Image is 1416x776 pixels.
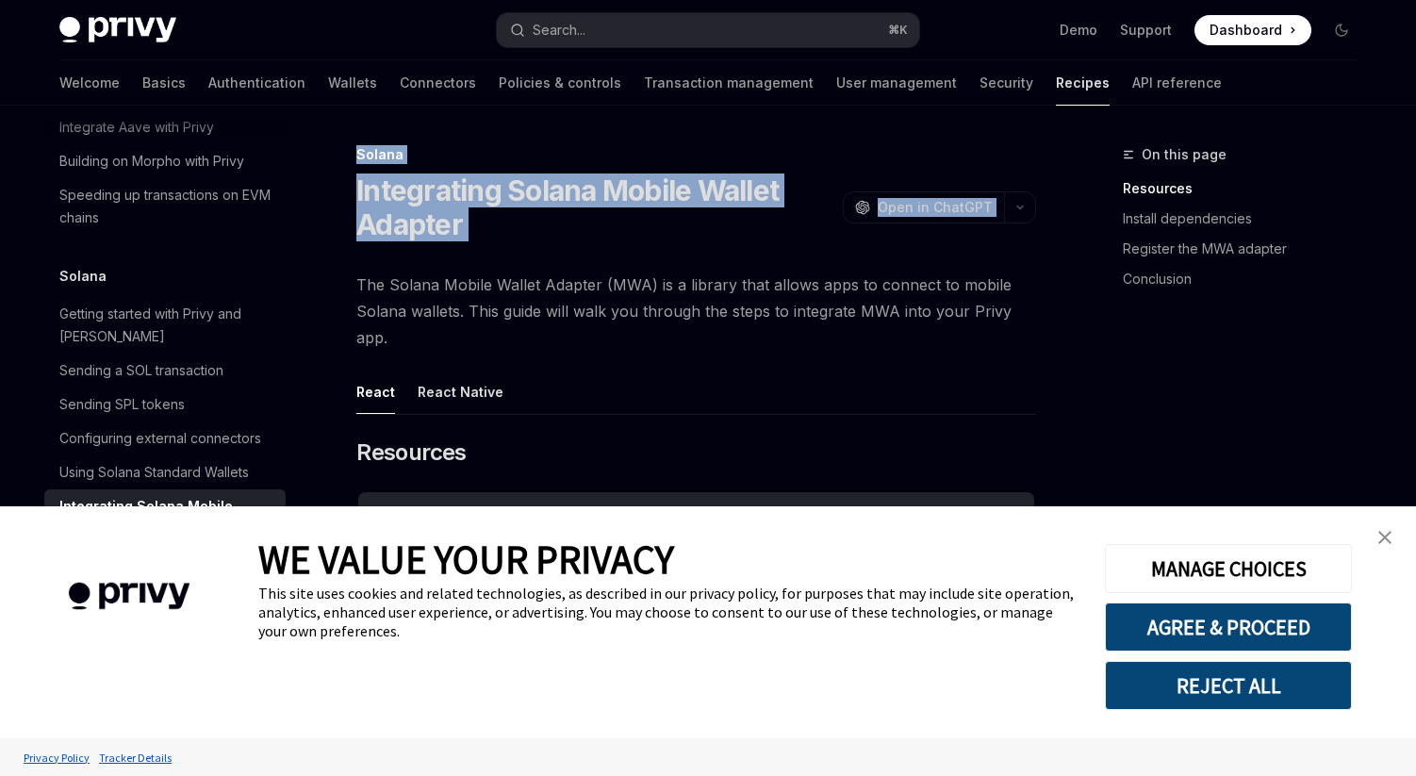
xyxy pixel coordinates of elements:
[1105,603,1352,652] button: AGREE & PROCEED
[59,461,249,484] div: Using Solana Standard Wallets
[44,144,286,178] a: Building on Morpho with Privy
[1060,21,1097,40] a: Demo
[1056,60,1110,106] a: Recipes
[1105,661,1352,710] button: REJECT ALL
[328,60,377,106] a: Wallets
[1132,60,1222,106] a: API reference
[258,584,1077,640] div: This site uses cookies and related technologies, as described in our privacy policy, for purposes...
[1123,264,1372,294] a: Conclusion
[44,178,286,235] a: Speeding up transactions on EVM chains
[836,60,957,106] a: User management
[356,145,1036,164] div: Solana
[59,60,120,106] a: Welcome
[358,492,1034,617] a: **** **** **** ***Learn how to set up [PERSON_NAME] in your React app with Privy.
[59,17,176,43] img: dark logo
[1210,21,1282,40] span: Dashboard
[142,60,186,106] a: Basics
[1366,519,1404,556] a: close banner
[44,455,286,489] a: Using Solana Standard Wallets
[59,184,274,229] div: Speeding up transactions on EVM chains
[1194,15,1311,45] a: Dashboard
[59,495,274,540] div: Integrating Solana Mobile Wallet Adapter
[1105,544,1352,593] button: MANAGE CHOICES
[356,438,467,468] span: Resources
[843,191,1004,223] button: Open in ChatGPT
[1123,234,1372,264] a: Register the MWA adapter
[1326,15,1357,45] button: Toggle dark mode
[1123,173,1372,204] a: Resources
[418,370,503,414] button: React Native
[497,13,919,47] button: Search...⌘K
[44,354,286,388] a: Sending a SOL transaction
[19,741,94,774] a: Privacy Policy
[1120,21,1172,40] a: Support
[878,198,993,217] span: Open in ChatGPT
[1378,531,1391,544] img: close banner
[499,60,621,106] a: Policies & controls
[59,427,261,450] div: Configuring external connectors
[258,535,674,584] span: WE VALUE YOUR PRIVACY
[59,150,244,173] div: Building on Morpho with Privy
[59,393,185,416] div: Sending SPL tokens
[44,421,286,455] a: Configuring external connectors
[208,60,305,106] a: Authentication
[44,297,286,354] a: Getting started with Privy and [PERSON_NAME]
[1123,204,1372,234] a: Install dependencies
[356,173,835,241] h1: Integrating Solana Mobile Wallet Adapter
[59,265,107,288] h5: Solana
[28,555,230,637] img: company logo
[59,303,274,348] div: Getting started with Privy and [PERSON_NAME]
[94,741,176,774] a: Tracker Details
[644,60,814,106] a: Transaction management
[533,19,585,41] div: Search...
[44,388,286,421] a: Sending SPL tokens
[356,272,1036,351] span: The Solana Mobile Wallet Adapter (MWA) is a library that allows apps to connect to mobile Solana ...
[44,489,286,546] a: Integrating Solana Mobile Wallet Adapter
[59,359,223,382] div: Sending a SOL transaction
[1142,143,1227,166] span: On this page
[980,60,1033,106] a: Security
[356,370,395,414] button: React
[400,60,476,106] a: Connectors
[888,23,908,38] span: ⌘ K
